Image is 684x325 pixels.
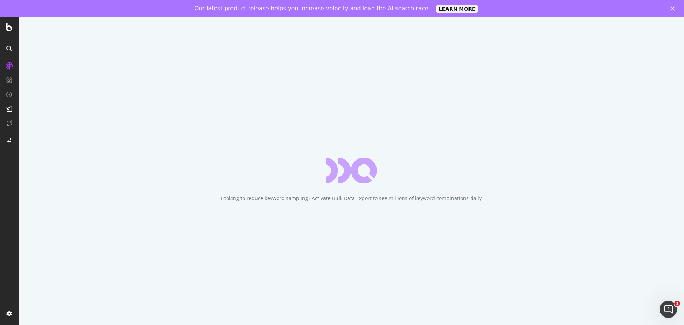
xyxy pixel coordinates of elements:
div: Looking to reduce keyword sampling? Activate Bulk Data Export to see millions of keyword combinat... [221,195,482,202]
a: LEARN MORE [436,5,478,13]
div: Our latest product release helps you increase velocity and lead the AI search race. [195,5,430,12]
div: animation [326,158,377,183]
span: 1 [674,301,680,306]
iframe: Intercom live chat [660,301,677,318]
div: Close [670,6,678,11]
